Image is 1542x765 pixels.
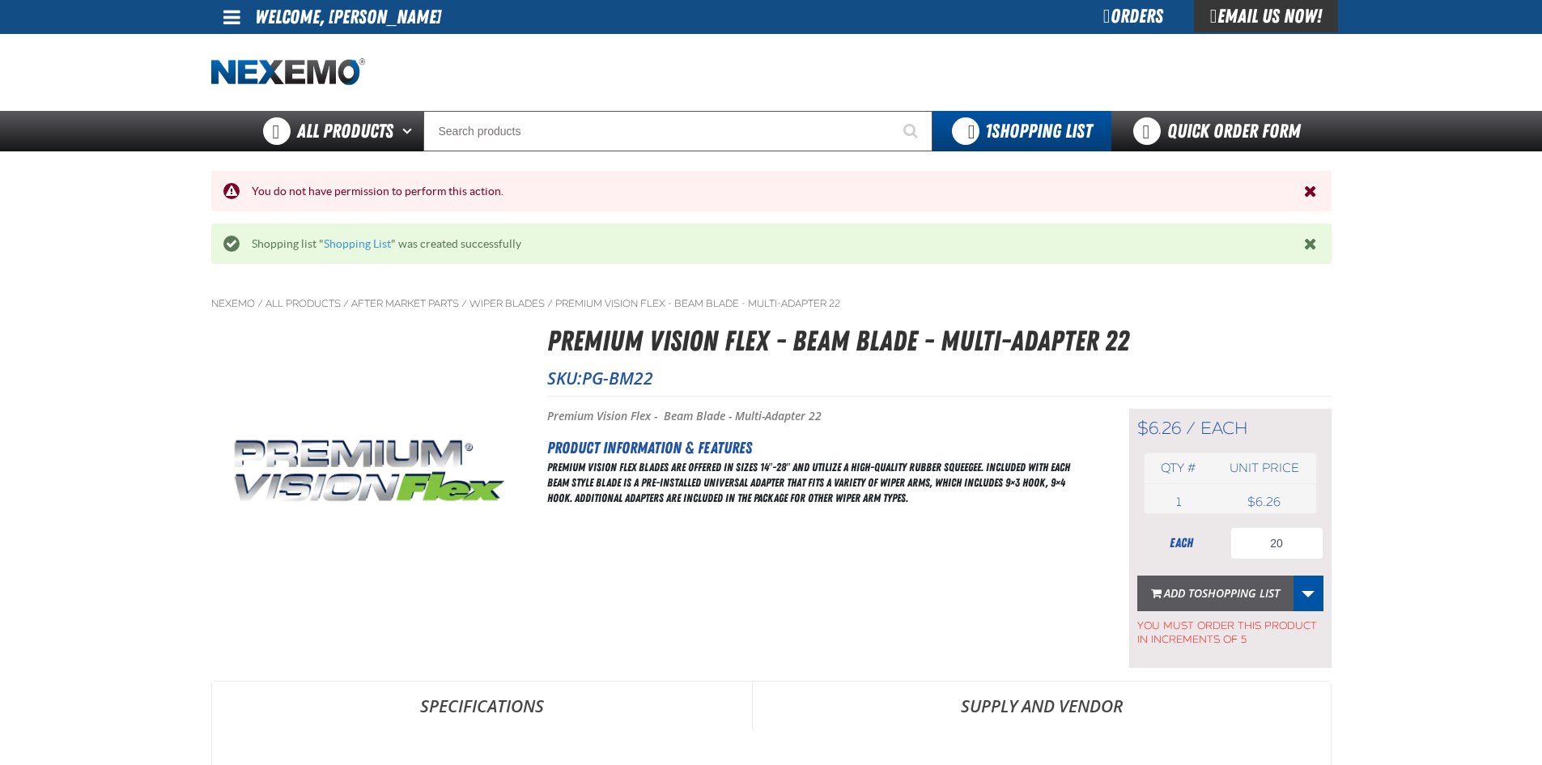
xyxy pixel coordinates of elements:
[461,297,467,310] span: /
[547,460,1089,506] div: Premium Vision Flex Blades are offered in sizes 14″-28″ and utilize a high-quality rubber squeege...
[1186,418,1196,439] span: /
[1300,179,1323,203] button: Close the Notification
[469,297,545,310] a: Wiper Blades
[211,58,365,87] a: Home
[212,419,518,523] img: Premium Vision Flex - Beam Blade - Multi-Adapter 22
[240,184,1304,199] div: You do not have permission to perform this action.
[1200,418,1248,439] span: each
[1202,585,1280,601] span: Shopping List
[297,117,393,146] span: All Products
[582,367,653,389] span: PG-BM22
[1137,418,1181,439] span: $6.26
[547,409,1089,424] p: Premium Vision Flex - Beam Blade - Multi-Adapter 22
[1164,585,1280,601] span: Add to
[547,367,1332,389] p: SKU:
[547,297,553,310] span: /
[547,436,1089,460] h2: Product Information & Features
[547,320,1332,363] h1: Premium Vision Flex - Beam Blade - Multi-Adapter 22
[351,297,459,310] a: After Market Parts
[1293,576,1323,611] a: More Actions
[1137,534,1226,552] div: each
[1230,527,1323,559] input: Product Quantity
[324,237,391,250] a: Shopping List
[1137,611,1323,647] span: You must order this product in increments of 5
[985,120,1092,142] span: Shopping List
[1176,495,1181,509] span: 1
[1213,491,1315,513] td: $6.26
[1145,453,1213,483] th: Qty #
[753,682,1331,730] a: Supply and Vendor
[1213,453,1315,483] th: Unit price
[892,111,932,151] button: Start Searching
[1111,111,1331,151] a: Quick Order Form
[211,297,255,310] a: Nexemo
[211,297,1332,310] nav: Breadcrumbs
[211,58,365,87] img: Nexemo logo
[397,111,423,151] button: Open All Products pages
[343,297,349,310] span: /
[932,111,1111,151] button: You have 1 Shopping List. Open to view details
[1137,576,1293,611] button: Add toShopping List
[985,120,992,142] strong: 1
[1300,232,1323,256] button: Close the Notification
[423,111,932,151] input: Search
[265,297,341,310] a: All Products
[555,297,840,310] a: Premium Vision Flex - Beam Blade - Multi-Adapter 22
[240,236,1304,252] div: Shopping list " " was created successfully
[257,297,263,310] span: /
[212,682,752,730] a: Specifications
